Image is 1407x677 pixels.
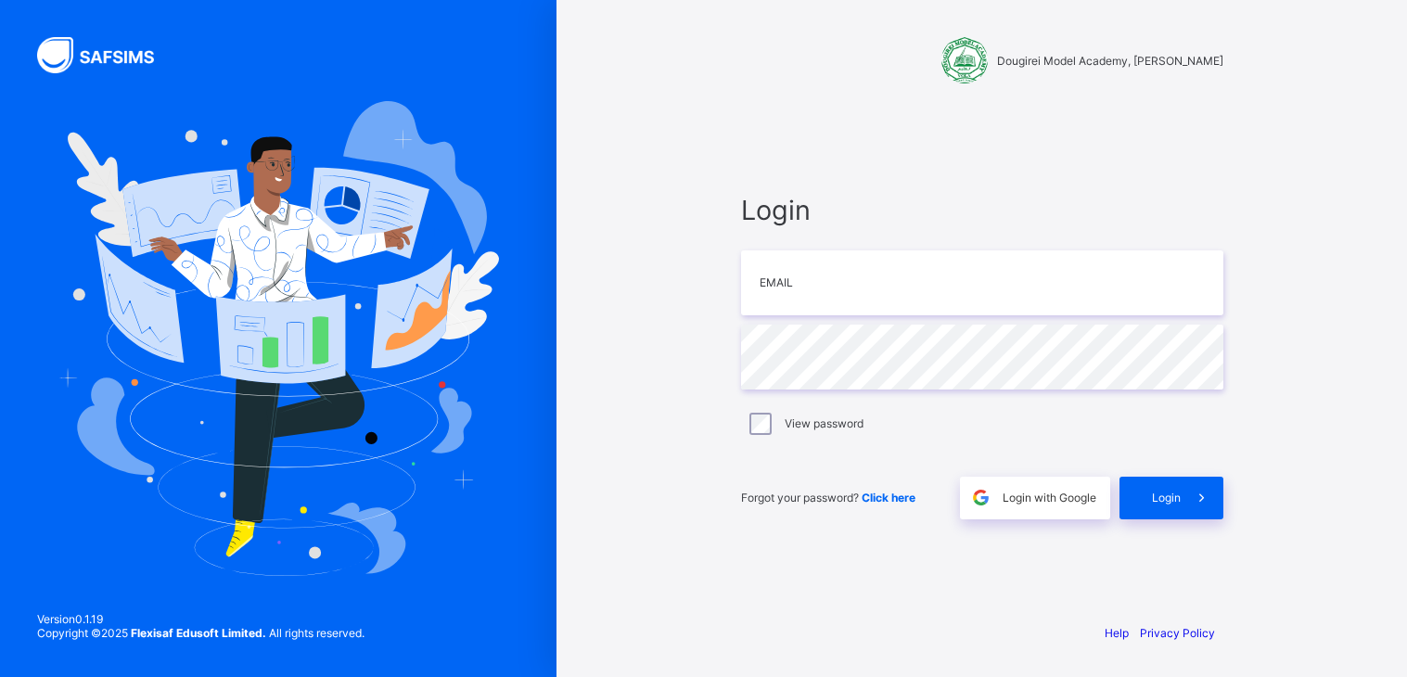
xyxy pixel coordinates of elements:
a: Privacy Policy [1140,626,1215,640]
span: Forgot your password? [741,491,915,505]
a: Click here [862,491,915,505]
a: Help [1105,626,1129,640]
img: SAFSIMS Logo [37,37,176,73]
label: View password [785,416,863,430]
img: google.396cfc9801f0270233282035f929180a.svg [970,487,991,508]
span: Version 0.1.19 [37,612,365,626]
img: Hero Image [58,101,499,576]
span: Dougirei Model Academy, [PERSON_NAME] [997,54,1223,68]
strong: Flexisaf Edusoft Limited. [131,626,266,640]
span: Copyright © 2025 All rights reserved. [37,626,365,640]
span: Login [741,194,1223,226]
span: Login [1152,491,1181,505]
span: Login with Google [1003,491,1096,505]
